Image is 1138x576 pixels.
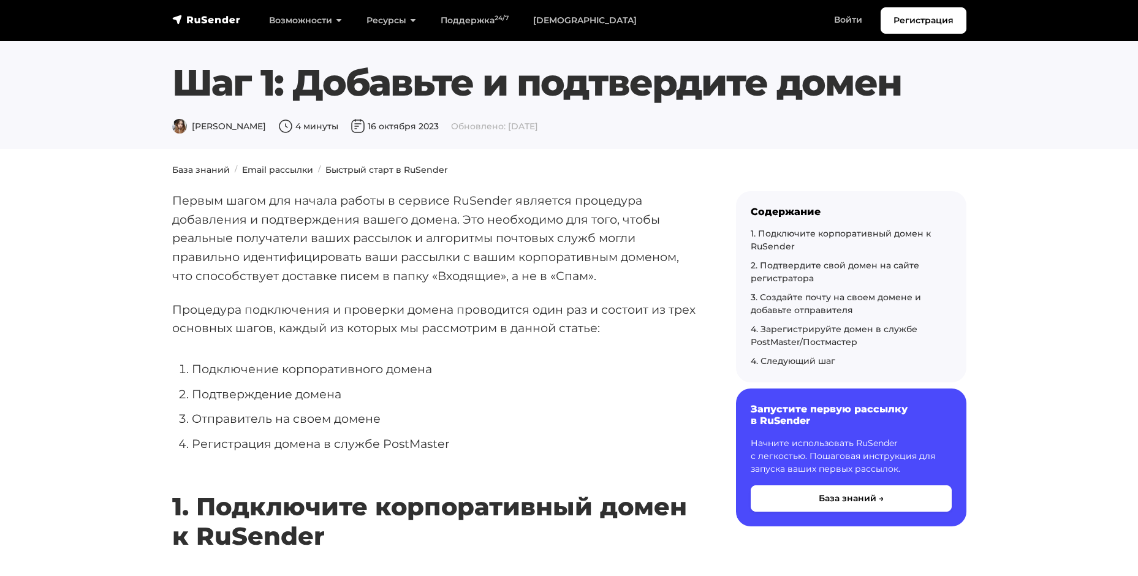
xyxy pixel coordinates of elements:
span: 4 минуты [278,121,338,132]
sup: 24/7 [495,14,509,22]
div: Содержание [751,206,952,218]
h6: Запустите первую рассылку в RuSender [751,403,952,426]
li: Подключение корпоративного домена [192,360,697,379]
a: Регистрация [881,7,966,34]
a: [DEMOGRAPHIC_DATA] [521,8,649,33]
a: Email рассылки [242,164,313,175]
a: Поддержка24/7 [428,8,521,33]
h1: Шаг 1: Добавьте и подтвердите домен [172,61,966,105]
li: Регистрация домена в службе PostMaster [192,434,697,453]
a: Войти [822,7,874,32]
span: 16 октября 2023 [351,121,439,132]
img: Дата публикации [351,119,365,134]
a: Ресурсы [354,8,428,33]
a: База знаний [172,164,230,175]
button: База знаний → [751,485,952,512]
span: Обновлено: [DATE] [451,121,538,132]
p: Процедура подключения и проверки домена проводится один раз и состоит из трех основных шагов, каж... [172,300,697,338]
nav: breadcrumb [165,164,974,176]
a: Возможности [257,8,354,33]
a: 3. Создайте почту на своем домене и добавьте отправителя [751,292,921,316]
img: Время чтения [278,119,293,134]
a: 4. Следующий шаг [751,355,835,366]
span: [PERSON_NAME] [172,121,266,132]
a: 4. Зарегистрируйте домен в службе PostMaster/Постмастер [751,324,917,347]
img: RuSender [172,13,241,26]
p: Первым шагом для начала работы в сервисе RuSender является процедура добавления и подтверждения в... [172,191,697,286]
a: 1. Подключите корпоративный домен к RuSender [751,228,931,252]
p: Начните использовать RuSender с легкостью. Пошаговая инструкция для запуска ваших первых рассылок. [751,437,952,476]
h2: 1. Подключите корпоративный домен к RuSender [172,456,697,551]
li: Подтверждение домена [192,385,697,404]
a: 2. Подтвердите свой домен на сайте регистратора [751,260,919,284]
li: Отправитель на своем домене [192,409,697,428]
a: Быстрый старт в RuSender [325,164,448,175]
a: Запустите первую рассылку в RuSender Начните использовать RuSender с легкостью. Пошаговая инструк... [736,388,966,526]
